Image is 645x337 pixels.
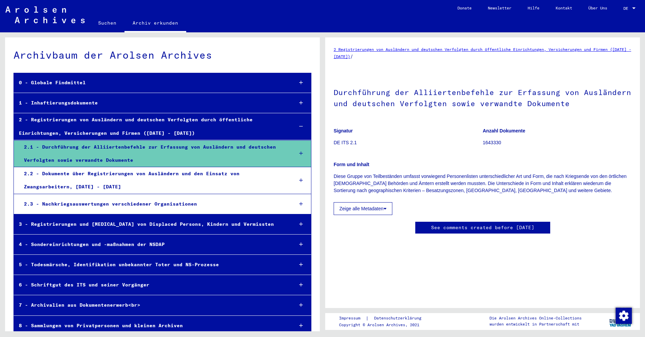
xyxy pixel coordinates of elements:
[14,218,288,231] div: 3 - Registrierungen und [MEDICAL_DATA] von Displaced Persons, Kindern und Vermissten
[350,53,353,59] span: /
[19,197,288,211] div: 2.3 - Nachkriegsauswertungen verschiedener Organisationen
[124,15,186,32] a: Archiv erkunden
[14,96,288,110] div: 1 - Inhaftierungsdokumente
[616,308,632,324] img: Zustimmung ändern
[5,6,85,23] img: Arolsen_neg.svg
[489,321,582,327] p: wurden entwickelt in Partnerschaft mit
[334,162,369,167] b: Form und Inhalt
[615,307,632,324] div: Zustimmung ändern
[339,315,366,322] a: Impressum
[334,202,392,215] button: Zeige alle Metadaten
[483,128,525,133] b: Anzahl Dokumente
[339,315,429,322] div: |
[339,322,429,328] p: Copyright © Arolsen Archives, 2021
[13,48,311,63] div: Archivbaum der Arolsen Archives
[334,128,353,133] b: Signatur
[19,141,288,167] div: 2.1 - Durchführung der Alliiertenbefehle zur Erfassung von Ausländern und deutschen Verfolgten so...
[431,224,534,231] a: See comments created before [DATE]
[19,167,288,193] div: 2.2 - Dokumente über Registrierungen von Ausländern und den Einsatz von Zwangsarbeitern, [DATE] -...
[489,315,582,321] p: Die Arolsen Archives Online-Collections
[14,76,288,89] div: 0 - Globale Findmittel
[623,6,631,11] span: DE
[334,77,632,118] h1: Durchführung der Alliiertenbefehle zur Erfassung von Ausländern und deutschen Verfolgten sowie ve...
[14,258,288,271] div: 5 - Todesmärsche, Identifikation unbekannter Toter und NS-Prozesse
[14,319,288,332] div: 8 - Sammlungen von Privatpersonen und kleinen Archiven
[90,15,124,31] a: Suchen
[334,47,631,59] a: 2 Registrierungen von Ausländern und deutschen Verfolgten durch öffentliche Einrichtungen, Versic...
[334,139,482,146] p: DE ITS 2.1
[608,313,633,330] img: yv_logo.png
[14,113,288,140] div: 2 - Registrierungen von Ausländern und deutschen Verfolgten durch öffentliche Einrichtungen, Vers...
[14,238,288,251] div: 4 - Sondereinrichtungen und -maßnahmen der NSDAP
[483,139,632,146] p: 1643330
[14,278,288,292] div: 6 - Schriftgut des ITS und seiner Vorgänger
[334,173,632,194] p: Diese Gruppe von Teilbeständen umfasst vorwiegend Personenlisten unterschiedlicher Art und Form, ...
[14,299,288,312] div: 7 - Archivalien aus Dokumentenerwerb<br>
[369,315,429,322] a: Datenschutzerklärung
